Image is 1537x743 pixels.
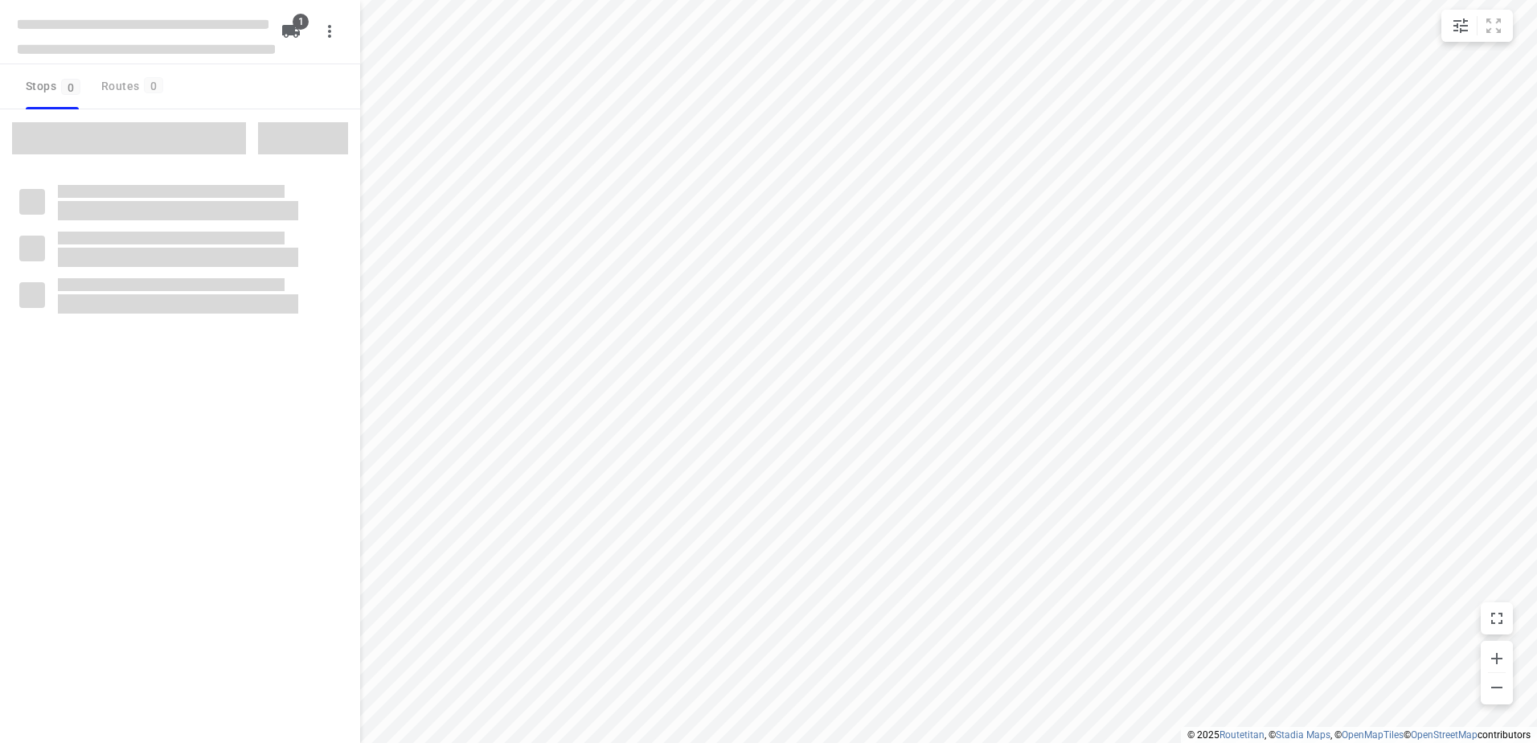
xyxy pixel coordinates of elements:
[1276,729,1330,741] a: Stadia Maps
[1441,10,1513,42] div: small contained button group
[1445,10,1477,42] button: Map settings
[1187,729,1531,741] li: © 2025 , © , © © contributors
[1342,729,1404,741] a: OpenMapTiles
[1219,729,1264,741] a: Routetitan
[1411,729,1478,741] a: OpenStreetMap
